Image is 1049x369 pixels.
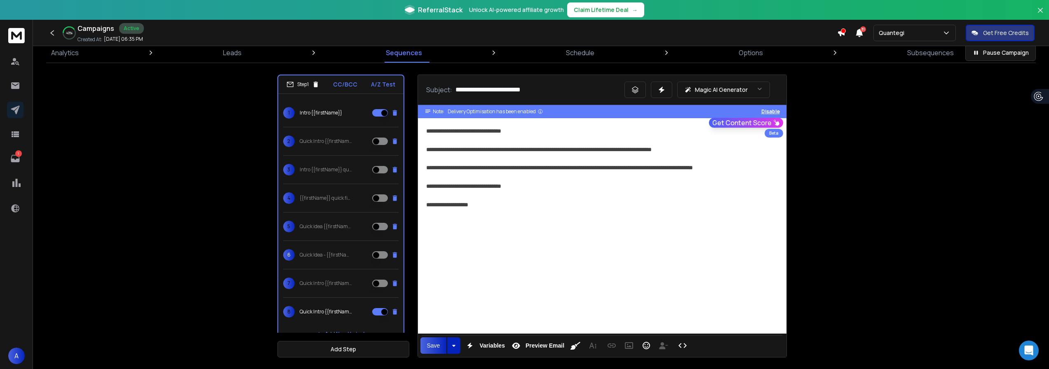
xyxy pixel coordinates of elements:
span: → [632,6,638,14]
a: Leads [218,43,246,63]
button: A [8,348,25,364]
span: ReferralStack [418,5,462,15]
span: 31 [860,26,866,32]
p: Get Free Credits [983,29,1029,37]
span: Note: [433,108,444,115]
a: Schedule [561,43,599,63]
span: 2 [283,135,295,147]
p: 40 % [66,30,73,35]
h1: Campaigns [77,23,114,33]
div: Active [119,23,144,34]
div: Delivery Optimisation has been enabled [448,108,543,115]
p: Intro {{firstName}} [300,110,342,116]
a: Analytics [46,43,84,63]
p: Created At: [77,36,102,43]
span: 8 [283,306,295,318]
a: 1 [7,150,23,167]
span: 6 [283,249,295,261]
span: 4 [283,192,295,204]
button: Insert Image (Ctrl+P) [621,337,637,354]
p: Analytics [51,48,79,58]
p: 1 [15,150,22,157]
p: Sequences [386,48,422,58]
button: More Text [585,337,601,354]
button: Insert Unsubscribe Link [656,337,671,354]
span: Preview Email [524,342,566,349]
button: Close banner [1035,5,1046,25]
p: Intro {{firstName}} quick idea [300,166,352,173]
button: Emoticons [638,337,654,354]
span: Variables [478,342,507,349]
p: Quick Intro {{firstName}} [300,280,352,287]
p: Quick idea {{firstName}} [300,223,352,230]
button: Get Content Score [709,118,783,128]
button: Preview Email [508,337,566,354]
p: Quick Idea - {{firstName}} [300,252,352,258]
button: Add New Variant [310,326,372,342]
span: 1 [283,107,295,119]
p: Unlock AI-powered affiliate growth [469,6,564,14]
button: Variables [462,337,507,354]
p: Subject: [426,85,452,95]
div: Beta [765,129,783,138]
p: Quick Intro {{firstName}} [300,138,352,145]
div: Step 1 [286,81,319,88]
button: Add Step [277,341,409,357]
p: Leads [223,48,242,58]
p: Magic AI Generator [695,86,748,94]
span: 3 [283,164,295,175]
a: Sequences [381,43,427,63]
button: Disable [761,108,780,115]
a: Options [734,43,768,63]
p: Schedule [566,48,594,58]
p: {{firstName}} quick finance win [300,195,352,201]
span: 7 [283,278,295,289]
li: Step1CC/BCCA/Z Test1Intro {{firstName}}2Quick Intro {{firstName}}3Intro {{firstName}} quick idea4... [277,75,404,367]
p: Subsequences [907,48,954,58]
button: Pause Campaign [965,44,1036,61]
button: Clean HTML [568,337,583,354]
a: Subsequences [902,43,959,63]
button: Insert Link (Ctrl+K) [604,337,620,354]
button: Save [420,337,447,354]
button: Get Free Credits [966,25,1035,41]
button: Magic AI Generator [677,82,770,98]
button: Code View [675,337,690,354]
p: [DATE] 06:35 PM [104,36,143,42]
p: CC/BCC [333,80,357,89]
p: Options [739,48,763,58]
p: Quantegi [879,29,908,37]
p: A/Z Test [371,80,395,89]
span: 5 [283,221,295,232]
div: Open Intercom Messenger [1019,341,1039,360]
p: Quick Intro {{firstName}} [300,308,352,315]
button: Claim Lifetime Deal→ [567,2,644,17]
